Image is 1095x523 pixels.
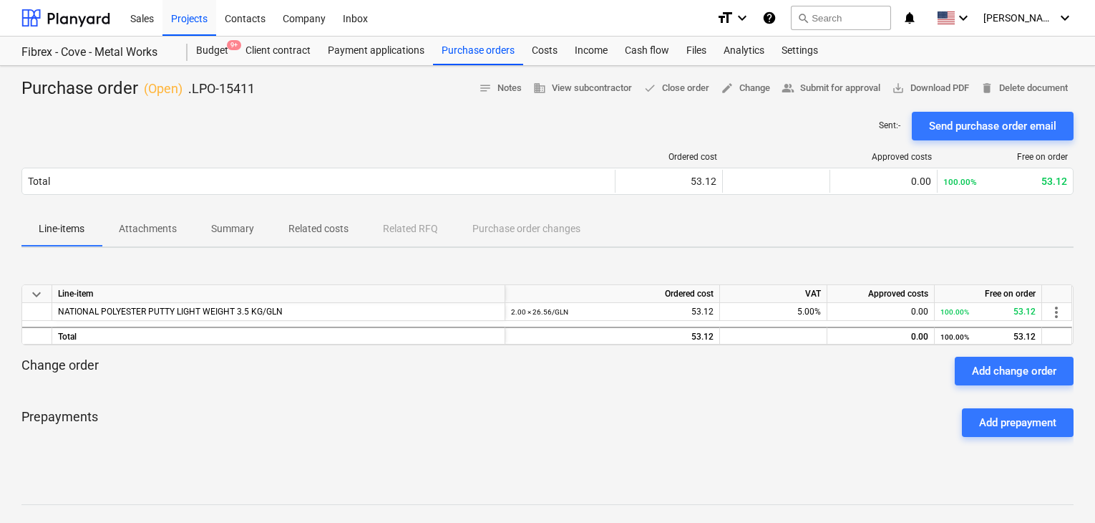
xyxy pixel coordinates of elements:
p: Summary [211,221,254,236]
button: Submit for approval [776,77,886,100]
span: people_alt [782,82,794,95]
span: save_alt [892,82,905,95]
a: Settings [773,37,827,65]
div: 53.12 [940,303,1036,321]
span: notes [479,82,492,95]
div: Purchase order [21,77,255,100]
small: 100.00% [940,308,969,316]
p: Related costs [288,221,349,236]
div: Approved costs [836,152,932,162]
span: Close order [643,80,709,97]
div: 53.12 [940,328,1036,346]
span: keyboard_arrow_down [28,286,45,303]
button: Download PDF [886,77,975,100]
p: Attachments [119,221,177,236]
div: 0.00 [833,303,928,321]
div: Total [28,176,50,187]
span: Submit for approval [782,80,880,97]
iframe: Chat Widget [1023,454,1095,523]
span: View subcontractor [533,80,632,97]
div: Total [52,327,505,345]
a: Client contract [237,37,319,65]
div: Free on order [943,152,1068,162]
div: 53.12 [511,303,714,321]
button: Change [715,77,776,100]
span: done [643,82,656,95]
a: Analytics [715,37,773,65]
span: delete [980,82,993,95]
button: Add prepayment [962,408,1074,437]
div: Ordered cost [621,152,717,162]
a: Payment applications [319,37,433,65]
div: Add prepayment [979,413,1056,432]
a: Files [678,37,715,65]
div: 53.12 [621,176,716,187]
div: Ordered cost [505,285,720,303]
div: 0.00 [836,176,931,187]
a: Costs [523,37,566,65]
span: 9+ [227,40,241,50]
div: Send purchase order email [929,117,1056,135]
div: 53.12 [943,176,1067,187]
button: Delete document [975,77,1074,100]
div: Approved costs [827,285,935,303]
span: more_vert [1048,304,1065,321]
span: NATIONAL POLYESTER PUTTY LIGHT WEIGHT 3.5 KG/GLN [58,307,283,317]
a: Income [566,37,616,65]
span: Change [721,80,770,97]
button: Send purchase order email [912,112,1074,140]
p: Line-items [39,221,84,236]
button: View subcontractor [527,77,638,100]
p: Sent : - [879,120,900,132]
span: edit [721,82,734,95]
div: 5.00% [720,303,827,321]
div: VAT [720,285,827,303]
p: Prepayments [21,408,98,437]
small: 100.00% [943,177,977,187]
button: Add change order [955,357,1074,385]
p: Change order [21,357,99,385]
span: Download PDF [892,80,969,97]
a: Purchase orders [433,37,523,65]
button: Close order [638,77,715,100]
span: business [533,82,546,95]
button: Notes [473,77,527,100]
p: .LPO-15411 [188,80,255,97]
div: 0.00 [833,328,928,346]
p: ( Open ) [144,80,182,97]
div: Fibrex - Cove - Metal Works [21,45,170,60]
div: Budget [188,37,237,65]
small: 100.00% [940,333,969,341]
div: Free on order [935,285,1042,303]
a: Budget9+ [188,37,237,65]
div: Line-item [52,285,505,303]
div: 53.12 [511,328,714,346]
a: Cash flow [616,37,678,65]
small: 2.00 × 26.56 / GLN [511,308,568,316]
span: Delete document [980,80,1068,97]
div: Add change order [972,362,1056,380]
span: Notes [479,80,522,97]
